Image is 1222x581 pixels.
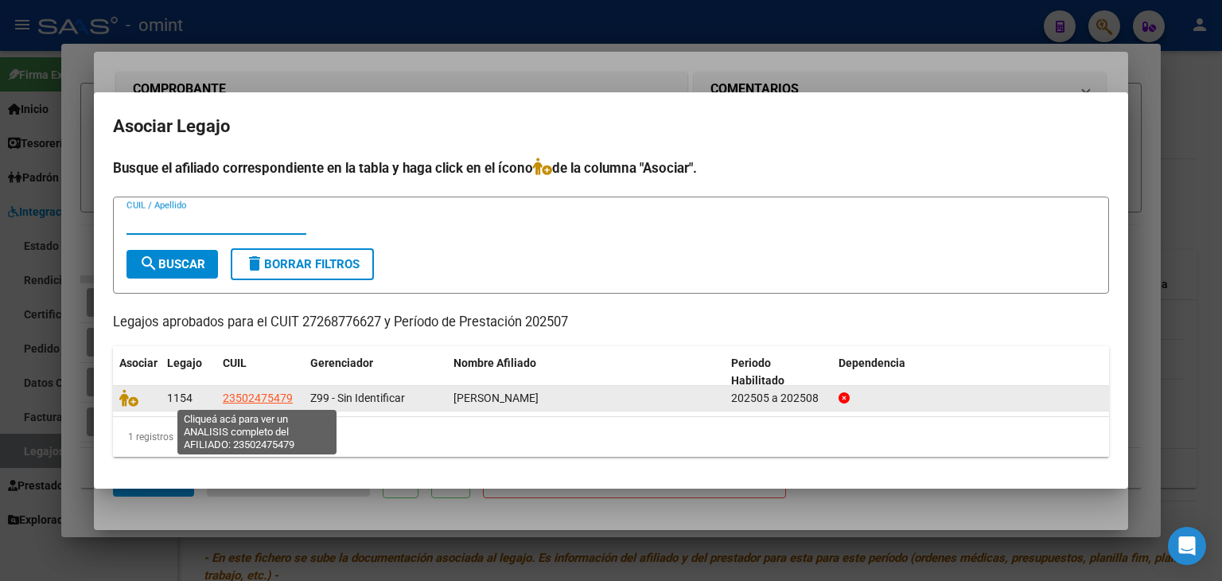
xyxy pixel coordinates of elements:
[310,392,405,404] span: Z99 - Sin Identificar
[1168,527,1206,565] div: Open Intercom Messenger
[731,357,784,388] span: Periodo Habilitado
[832,346,1110,399] datatable-header-cell: Dependencia
[245,257,360,271] span: Borrar Filtros
[453,357,536,369] span: Nombre Afiliado
[161,346,216,399] datatable-header-cell: Legajo
[216,346,304,399] datatable-header-cell: CUIL
[113,111,1109,142] h2: Asociar Legajo
[453,392,539,404] span: RUCHINSKY PABLO ALBERTO
[126,250,218,279] button: Buscar
[245,254,264,273] mat-icon: delete
[113,346,161,399] datatable-header-cell: Asociar
[310,357,373,369] span: Gerenciador
[725,346,832,399] datatable-header-cell: Periodo Habilitado
[167,357,202,369] span: Legajo
[731,389,826,407] div: 202505 a 202508
[304,346,447,399] datatable-header-cell: Gerenciador
[223,392,293,404] span: 23502475479
[167,392,193,404] span: 1154
[113,158,1109,178] h4: Busque el afiliado correspondiente en la tabla y haga click en el ícono de la columna "Asociar".
[223,357,247,369] span: CUIL
[139,254,158,273] mat-icon: search
[139,257,205,271] span: Buscar
[113,313,1109,333] p: Legajos aprobados para el CUIT 27268776627 y Período de Prestación 202507
[839,357,905,369] span: Dependencia
[119,357,158,369] span: Asociar
[113,417,1109,457] div: 1 registros
[231,248,374,280] button: Borrar Filtros
[447,346,725,399] datatable-header-cell: Nombre Afiliado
